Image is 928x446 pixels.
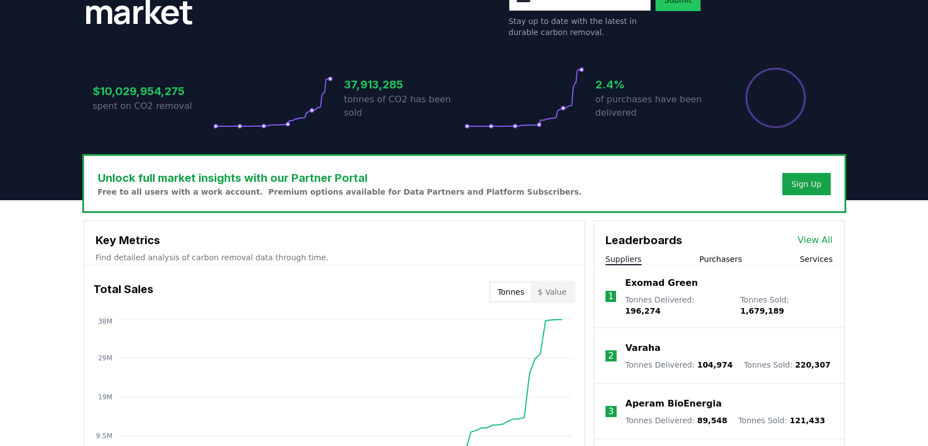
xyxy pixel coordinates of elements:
a: Aperam BioEnergia [626,397,722,410]
p: tonnes of CO2 has been sold [344,93,464,120]
div: Percentage of sales delivered [745,67,807,129]
p: Tonnes Sold : [738,415,825,426]
button: Suppliers [606,254,642,265]
p: Tonnes Delivered : [626,359,733,370]
h3: Total Sales [93,281,153,303]
p: Stay up to date with the latest in durable carbon removal. [509,16,651,38]
tspan: 9.5M [96,432,112,440]
button: Sign Up [782,173,830,195]
p: Find detailed analysis of carbon removal data through time. [96,252,573,263]
a: Sign Up [791,179,821,190]
p: Tonnes Sold : [744,359,831,370]
p: 1 [608,290,613,303]
tspan: 19M [98,393,112,401]
h3: 37,913,285 [344,76,464,93]
h3: Key Metrics [96,232,573,249]
p: Tonnes Delivered : [626,415,727,426]
span: 121,433 [790,416,825,425]
h3: Unlock full market insights with our Partner Portal [98,170,582,186]
p: of purchases have been delivered [595,93,716,120]
span: 220,307 [795,360,831,369]
button: Services [800,254,832,265]
h3: $10,029,954,275 [93,83,213,100]
span: 104,974 [697,360,733,369]
span: 196,274 [625,306,661,315]
button: $ Value [531,283,573,301]
span: 89,548 [697,416,727,425]
p: Free to all users with a work account. Premium options available for Data Partners and Platform S... [98,186,582,197]
tspan: 29M [98,354,112,362]
h3: 2.4% [595,76,716,93]
h3: Leaderboards [606,232,682,249]
p: spent on CO2 removal [93,100,213,113]
button: Purchasers [699,254,742,265]
p: 3 [608,405,614,418]
a: View All [798,234,833,247]
a: Varaha [626,341,661,355]
p: Tonnes Delivered : [625,294,729,316]
tspan: 38M [98,318,112,325]
span: 1,679,189 [740,306,784,315]
p: Tonnes Sold : [740,294,832,316]
p: 2 [608,349,614,363]
a: Exomad Green [625,276,698,290]
button: Tonnes [491,283,531,301]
